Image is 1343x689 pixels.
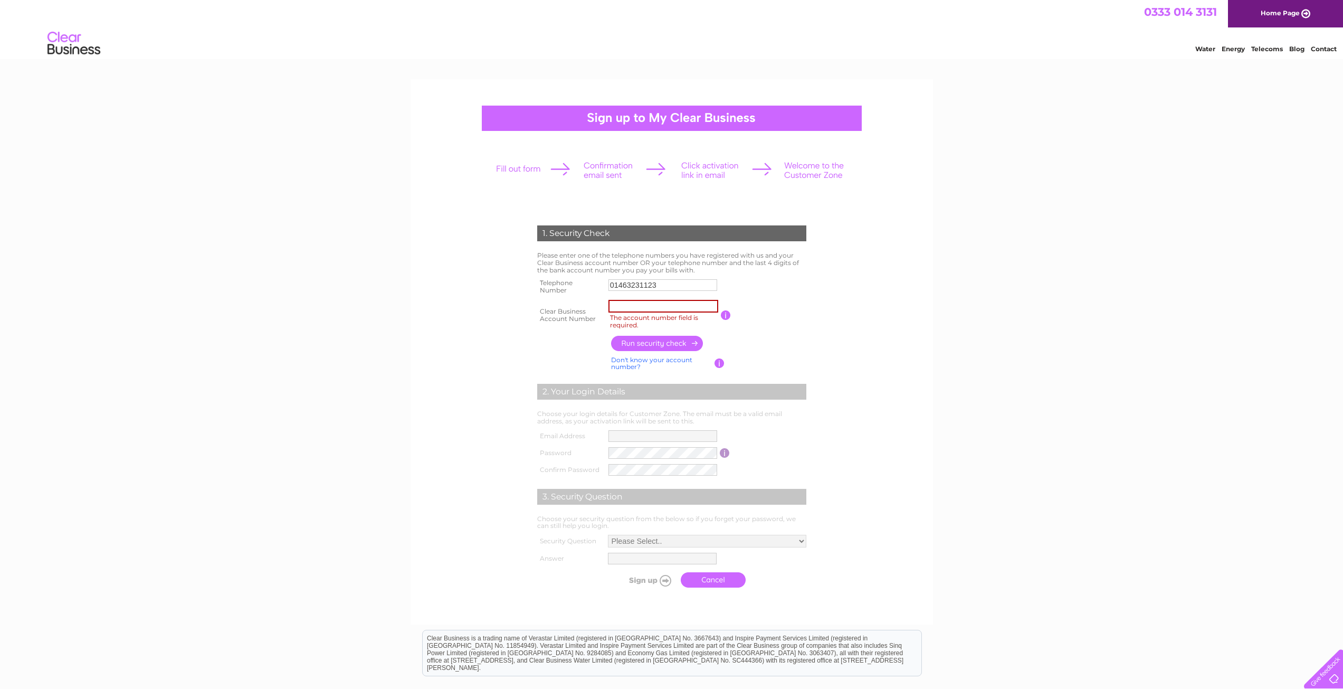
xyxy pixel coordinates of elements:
[535,461,606,478] th: Confirm Password
[535,249,809,276] td: Please enter one of the telephone numbers you have registered with us and your Clear Business acc...
[1251,45,1283,53] a: Telecoms
[721,310,731,320] input: Information
[535,445,606,461] th: Password
[423,6,921,51] div: Clear Business is a trading name of Verastar Limited (registered in [GEOGRAPHIC_DATA] No. 3667643...
[535,276,606,297] th: Telephone Number
[611,356,692,371] a: Don't know your account number?
[715,358,725,368] input: Information
[611,573,675,588] input: Submit
[720,448,730,458] input: Information
[535,408,809,428] td: Choose your login details for Customer Zone. The email must be a valid email address, as your act...
[535,297,606,333] th: Clear Business Account Number
[537,225,806,241] div: 1. Security Check
[537,384,806,400] div: 2. Your Login Details
[1195,45,1215,53] a: Water
[1311,45,1337,53] a: Contact
[537,489,806,505] div: 3. Security Question
[1144,5,1217,18] a: 0333 014 3131
[608,313,721,331] label: The account number field is required.
[1222,45,1245,53] a: Energy
[681,572,746,588] a: Cancel
[535,550,605,567] th: Answer
[535,513,809,533] td: Choose your security question from the below so if you forget your password, we can still help yo...
[47,27,101,60] img: logo.png
[535,428,606,445] th: Email Address
[535,532,605,550] th: Security Question
[1289,45,1304,53] a: Blog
